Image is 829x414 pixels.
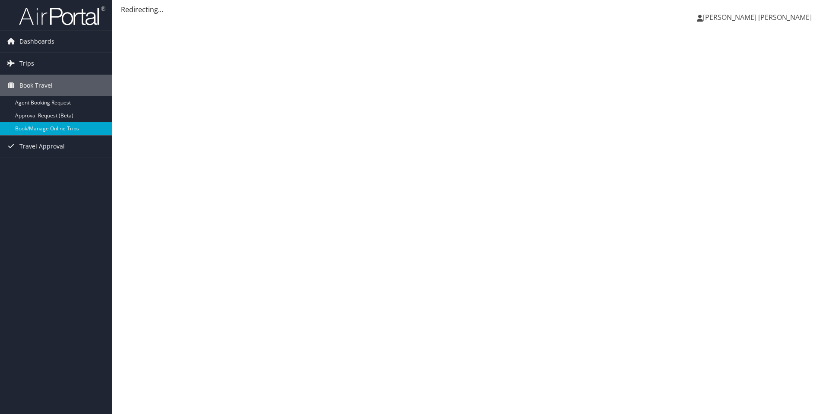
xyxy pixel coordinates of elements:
[697,4,820,30] a: [PERSON_NAME] [PERSON_NAME]
[19,6,105,26] img: airportal-logo.png
[703,13,812,22] span: [PERSON_NAME] [PERSON_NAME]
[121,4,820,15] div: Redirecting...
[19,136,65,157] span: Travel Approval
[19,31,54,52] span: Dashboards
[19,75,53,96] span: Book Travel
[19,53,34,74] span: Trips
